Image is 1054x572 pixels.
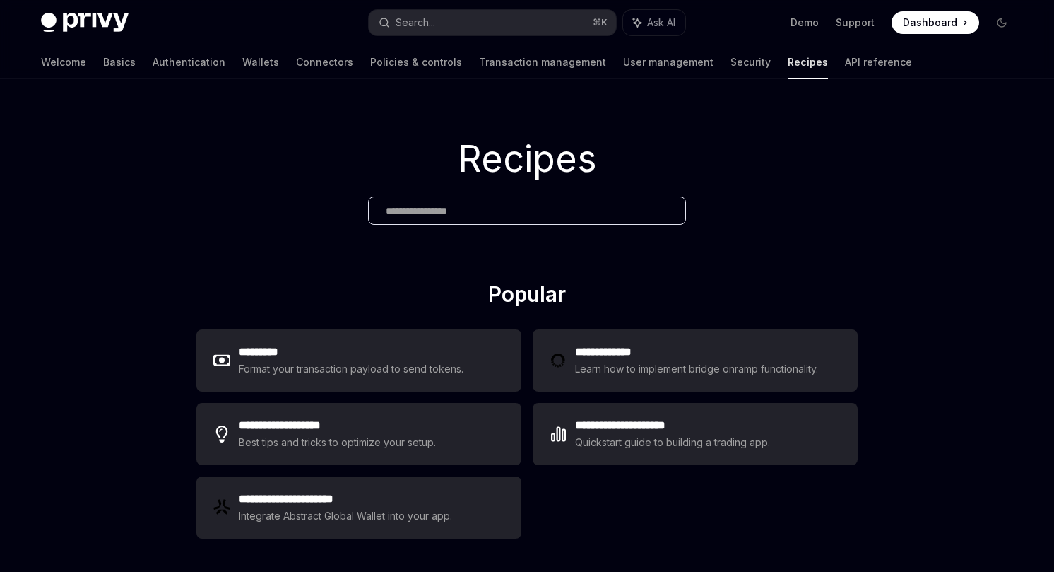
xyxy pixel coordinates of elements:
[239,508,452,525] div: Integrate Abstract Global Wallet into your app.
[103,45,136,79] a: Basics
[242,45,279,79] a: Wallets
[730,45,771,79] a: Security
[593,17,608,28] span: ⌘ K
[623,45,713,79] a: User management
[790,16,819,30] a: Demo
[239,361,463,378] div: Format your transaction payload to send tokens.
[836,16,875,30] a: Support
[788,45,828,79] a: Recipes
[647,16,675,30] span: Ask AI
[196,329,521,392] a: **** ****Format your transaction payload to send tokens.
[369,10,616,35] button: Search...⌘K
[196,281,858,313] h2: Popular
[533,329,858,392] a: **** **** ***Learn how to implement bridge onramp functionality.
[990,11,1013,34] button: Toggle dark mode
[845,45,912,79] a: API reference
[396,14,435,31] div: Search...
[370,45,462,79] a: Policies & controls
[575,434,770,451] div: Quickstart guide to building a trading app.
[239,434,436,451] div: Best tips and tricks to optimize your setup.
[296,45,353,79] a: Connectors
[153,45,225,79] a: Authentication
[575,361,818,378] div: Learn how to implement bridge onramp functionality.
[623,10,685,35] button: Ask AI
[479,45,606,79] a: Transaction management
[41,13,129,33] img: dark logo
[41,45,86,79] a: Welcome
[892,11,979,34] a: Dashboard
[903,16,957,30] span: Dashboard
